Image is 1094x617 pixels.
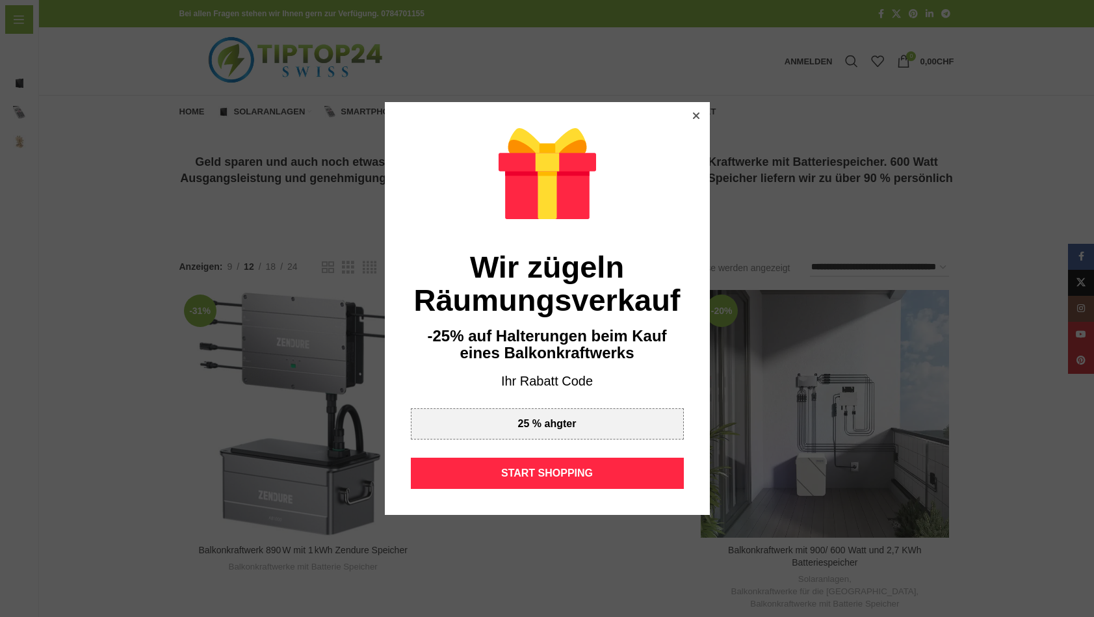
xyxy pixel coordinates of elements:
[411,328,684,362] div: -25% auf Halterungen beim Kauf eines Balkonkraftwerks
[411,408,684,440] div: 25 % ahgter
[411,458,684,489] div: START SHOPPING
[411,250,684,317] div: Wir zügeln Räumungsverkauf
[518,419,577,429] div: 25 % ahgter
[411,373,684,391] div: Ihr Rabatt Code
